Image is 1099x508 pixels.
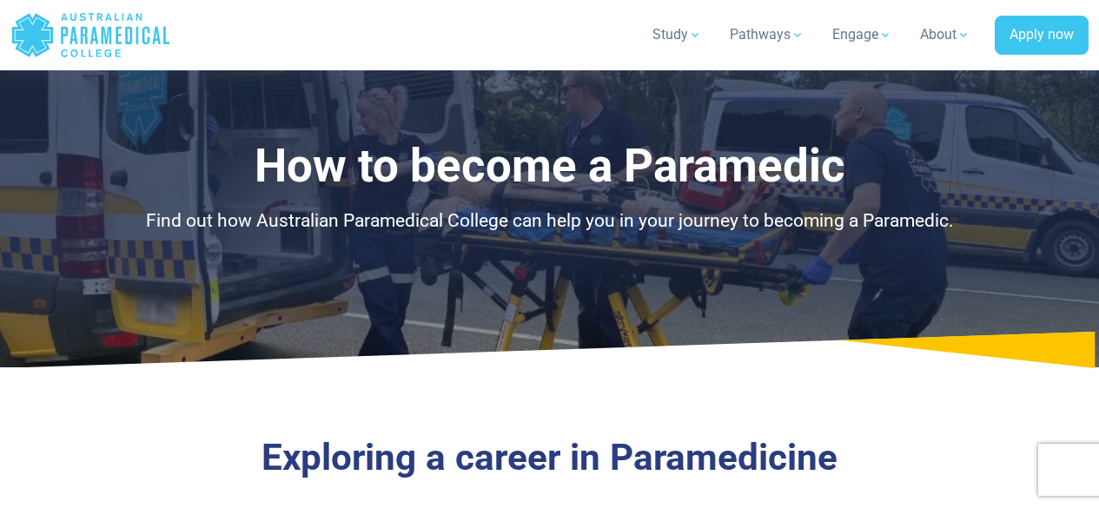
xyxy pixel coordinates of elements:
[719,10,815,59] a: Pathways
[10,7,171,63] a: Australian Paramedical College
[91,139,1008,194] h1: How to become a Paramedic
[642,10,712,59] a: Study
[995,16,1089,56] a: Apply now
[910,10,981,59] a: About
[822,10,903,59] a: Engage
[91,208,1008,235] p: Find out how Australian Paramedical College can help you in your journey to becoming a Paramedic.
[91,436,1008,480] h2: Exploring a career in Paramedicine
